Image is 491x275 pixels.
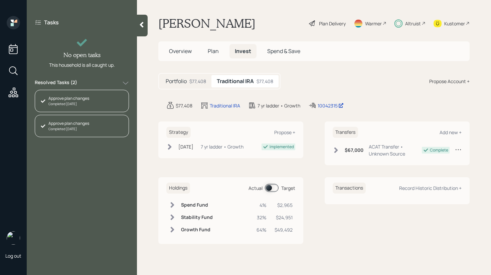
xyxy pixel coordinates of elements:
[405,20,421,27] div: Altruist
[217,78,254,84] h5: Traditional IRA
[444,20,465,27] div: Kustomer
[7,231,20,245] img: retirable_logo.png
[281,185,295,192] div: Target
[365,20,382,27] div: Warmer
[345,148,363,153] h6: $67,000
[275,214,293,221] div: $24,951
[166,127,191,138] h6: Strategy
[333,127,358,138] h6: Transfers
[257,202,267,209] div: 4%
[201,143,243,150] div: 7 yr ladder • Growth
[235,47,251,55] span: Invest
[440,129,462,135] div: Add new +
[249,185,263,192] div: Actual
[189,78,206,85] div: $77,408
[257,226,267,233] div: 64%
[48,126,89,131] div: Completed [DATE]
[181,227,213,233] h6: Growth Fund
[166,78,187,84] h5: Portfolio
[48,95,89,101] div: Approve plan changes
[429,78,470,85] div: Propose Account +
[166,183,190,194] h6: Holdings
[399,185,462,191] div: Record Historic Distribution +
[178,143,193,150] div: [DATE]
[181,202,213,208] h6: Spend Fund
[48,120,89,126] div: Approve plan changes
[430,147,448,153] div: Complete
[44,19,59,26] label: Tasks
[258,102,300,109] div: 7 yr ladder • Growth
[318,102,344,109] div: 10042315
[267,47,300,55] span: Spend & Save
[275,202,293,209] div: $2,965
[181,215,213,220] h6: Stability Fund
[333,183,366,194] h6: Transactions
[35,79,77,87] label: Resolved Tasks ( 2 )
[319,20,346,27] div: Plan Delivery
[257,214,267,221] div: 32%
[208,47,219,55] span: Plan
[274,129,295,135] div: Propose +
[48,101,89,106] div: Completed [DATE]
[270,144,294,150] div: Implemented
[169,47,192,55] span: Overview
[63,51,101,59] h4: No open tasks
[158,16,256,31] h1: [PERSON_NAME]
[257,78,273,85] div: $77,408
[210,102,240,109] div: Traditional IRA
[369,143,422,157] div: ACAT Transfer • Unknown Source
[49,61,115,68] div: This household is all caught up.
[275,226,293,233] div: $49,492
[176,102,192,109] div: $77,408
[5,253,21,259] div: Log out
